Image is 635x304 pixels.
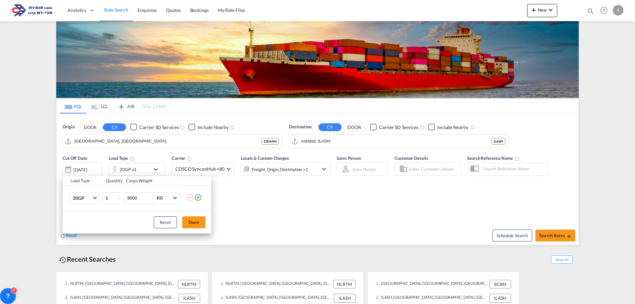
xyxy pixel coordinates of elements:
div: Cargo Weight [126,178,182,184]
input: Enter Weight [127,193,153,204]
input: Qty [103,192,119,204]
md-icon: icon-plus-circle-outline [194,194,202,201]
md-icon: icon-minus-circle-outline [186,194,194,201]
button: Reset [154,216,177,228]
div: KG [157,195,163,200]
th: Quantity [102,176,122,186]
button: Done [182,216,205,228]
md-select: Choose: 20GP [69,192,99,204]
th: Load Type [63,176,102,186]
span: 20GP [73,195,92,201]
